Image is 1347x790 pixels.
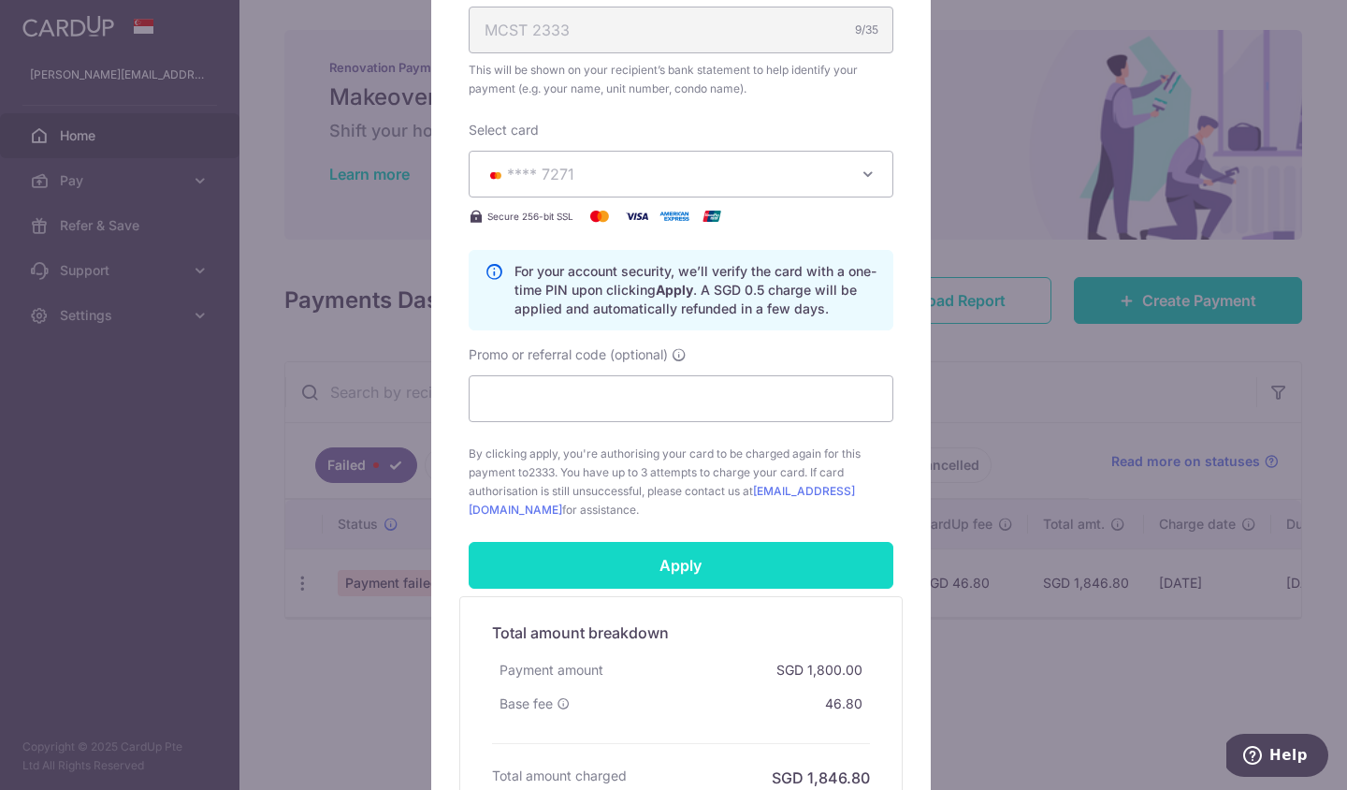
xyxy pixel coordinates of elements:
[492,653,611,687] div: Payment amount
[693,205,731,227] img: UnionPay
[469,345,668,364] span: Promo or referral code (optional)
[855,21,878,39] div: 9/35
[485,168,507,182] img: MASTERCARD
[769,653,870,687] div: SGD 1,800.00
[469,445,893,519] span: By clicking apply, you're authorising your card to be charged again for this payment to . You hav...
[1226,734,1328,781] iframe: Opens a widget where you can find more information
[581,205,618,227] img: Mastercard
[656,282,693,298] b: Apply
[818,687,870,721] div: 46.80
[656,205,693,227] img: American Express
[469,121,539,139] label: Select card
[492,622,870,644] h5: Total amount breakdown
[492,767,627,785] h6: Total amount charged
[514,262,877,318] p: For your account security, we’ll verify the card with a one-time PIN upon clicking . A SGD 0.5 ch...
[487,209,573,224] span: Secure 256-bit SSL
[469,542,893,589] input: Apply
[772,767,870,789] h6: SGD 1,846.80
[469,61,893,98] span: This will be shown on your recipient’s bank statement to help identify your payment (e.g. your na...
[500,695,553,713] span: Base fee
[529,465,555,479] span: 2333
[618,205,656,227] img: Visa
